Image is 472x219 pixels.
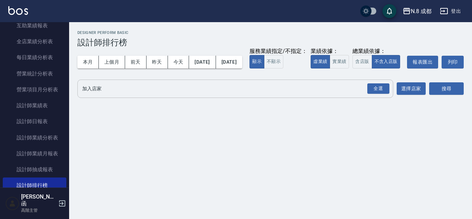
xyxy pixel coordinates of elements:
[407,56,438,69] button: 報表匯出
[168,56,189,69] button: 今天
[77,38,464,47] h3: 設計師排行榜
[21,193,56,207] h5: [PERSON_NAME]函
[249,48,307,55] div: 服務業績指定/不指定：
[442,56,464,69] button: 列印
[3,146,66,162] a: 設計師業績月報表
[99,56,125,69] button: 上個月
[147,56,168,69] button: 昨天
[3,34,66,49] a: 全店業績分析表
[6,197,19,210] img: Person
[77,56,99,69] button: 本月
[352,55,372,69] button: 含店販
[372,55,400,69] button: 不含入店販
[3,98,66,113] a: 設計師業績表
[311,55,330,69] button: 虛業績
[3,162,66,177] a: 設計師抽成報表
[189,56,216,69] button: [DATE]
[311,48,349,55] div: 業績依據：
[8,6,28,15] img: Logo
[397,82,426,95] button: 選擇店家
[366,82,391,95] button: Open
[429,82,464,95] button: 搜尋
[3,49,66,65] a: 每日業績分析表
[352,48,404,55] div: 總業績依據：
[411,7,432,16] div: N.8 成都
[400,4,434,18] button: N.8 成都
[77,30,464,35] h2: Designer Perform Basic
[3,82,66,98] a: 營業項目月分析表
[21,207,56,213] p: 高階主管
[3,66,66,82] a: 營業統計分析表
[3,177,66,193] a: 設計師排行榜
[249,55,264,69] button: 顯示
[125,56,147,69] button: 前天
[3,18,66,34] a: 互助業績報表
[81,83,380,95] input: 店家名稱
[383,4,396,18] button: save
[3,130,66,146] a: 設計師業績分析表
[330,55,349,69] button: 實業績
[367,83,389,94] div: 全選
[216,56,242,69] button: [DATE]
[3,113,66,129] a: 設計師日報表
[264,55,283,69] button: 不顯示
[437,5,464,18] button: 登出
